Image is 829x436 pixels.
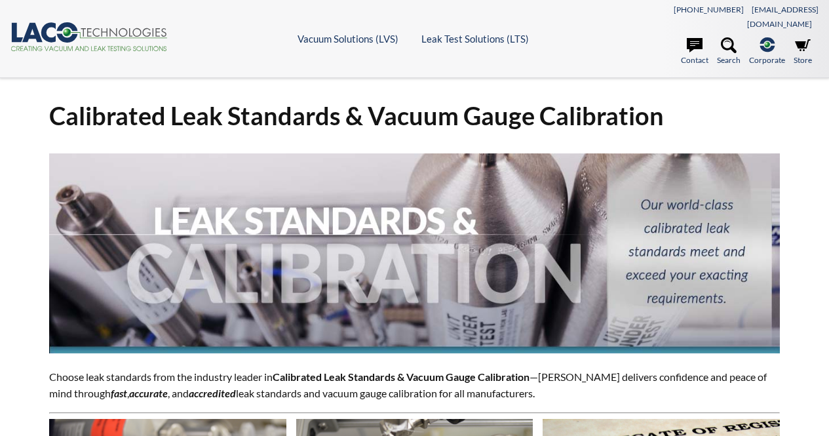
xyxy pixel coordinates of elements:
[749,54,785,66] span: Corporate
[747,5,819,29] a: [EMAIL_ADDRESS][DOMAIN_NAME]
[189,387,236,399] em: accredited
[49,368,780,402] p: Choose leak standards from the industry leader in —[PERSON_NAME] delivers confidence and peace of...
[421,33,529,45] a: Leak Test Solutions (LTS)
[717,37,741,66] a: Search
[681,37,708,66] a: Contact
[49,153,780,354] img: Leak Standards & Calibration header
[674,5,744,14] a: [PHONE_NUMBER]
[794,37,812,66] a: Store
[273,370,530,383] strong: Calibrated Leak Standards & Vacuum Gauge Calibration
[49,100,780,132] h1: Calibrated Leak Standards & Vacuum Gauge Calibration
[129,387,168,399] strong: accurate
[298,33,398,45] a: Vacuum Solutions (LVS)
[111,387,127,399] em: fast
